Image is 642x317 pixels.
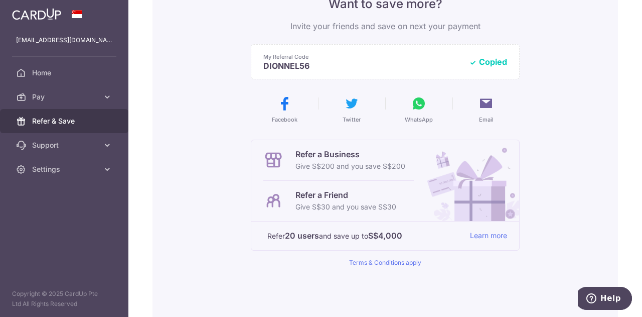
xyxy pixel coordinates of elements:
span: Pay [32,92,98,102]
span: Help [23,7,43,16]
p: Give S$200 and you save S$200 [295,160,405,172]
button: WhatsApp [389,95,448,124]
span: Facebook [272,116,297,124]
iframe: Opens a widget where you can find more information [578,287,632,312]
img: CardUp [12,8,61,20]
p: Invite your friends and save on next your payment [251,20,520,32]
a: Learn more [470,230,507,242]
button: Twitter [322,95,381,124]
p: Refer a Friend [295,189,396,201]
button: Facebook [255,95,314,124]
strong: S$4,000 [368,230,402,242]
a: Terms & Conditions apply [349,259,421,266]
strong: 20 users [285,230,319,242]
button: Copied [469,57,507,67]
span: Home [32,68,98,78]
p: Refer and save up to [267,230,462,242]
p: My Referral Code [263,53,461,61]
span: Refer & Save [32,116,98,126]
span: Settings [32,164,98,174]
p: Refer a Business [295,148,405,160]
span: Support [32,140,98,150]
p: DIONNEL56 [263,61,461,71]
span: Twitter [343,116,361,124]
img: Refer [418,140,519,221]
span: Email [479,116,494,124]
span: WhatsApp [405,116,433,124]
p: Give S$30 and you save S$30 [295,201,396,213]
button: Email [456,95,516,124]
p: [EMAIL_ADDRESS][DOMAIN_NAME] [16,35,112,45]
